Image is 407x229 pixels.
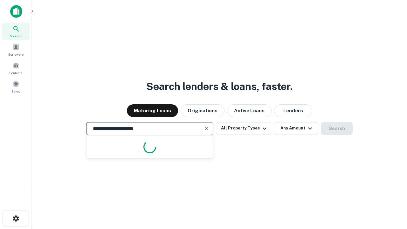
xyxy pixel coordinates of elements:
[11,89,21,94] span: Saved
[10,5,22,18] img: capitalize-icon.png
[10,70,22,75] span: Contacts
[2,78,30,95] a: Saved
[10,33,22,38] span: Search
[202,124,211,133] button: Clear
[2,23,30,40] a: Search
[146,79,293,94] h3: Search lenders & loans, faster.
[181,104,224,117] button: Originations
[274,104,312,117] button: Lenders
[2,41,30,58] a: Borrowers
[2,59,30,77] a: Contacts
[8,52,24,57] span: Borrowers
[127,104,178,117] button: Maturing Loans
[227,104,272,117] button: Active Loans
[375,178,407,209] iframe: Chat Widget
[216,122,271,135] button: All Property Types
[274,122,318,135] button: Any Amount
